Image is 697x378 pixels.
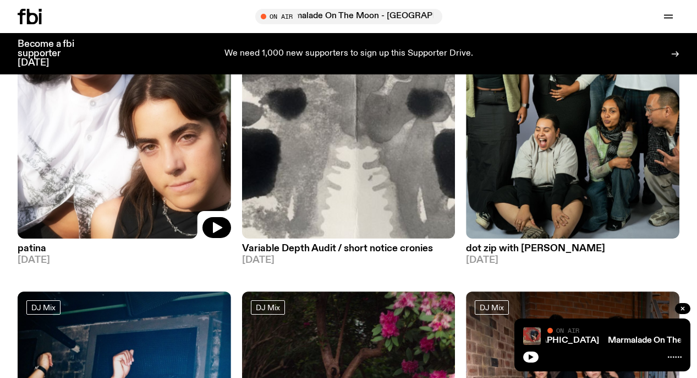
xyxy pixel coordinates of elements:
img: Tommy - Persian Rug [523,327,541,345]
p: We need 1,000 new supporters to sign up this Supporter Drive. [224,49,473,59]
h3: Become a fbi supporter [DATE] [18,40,88,68]
a: DJ Mix [475,300,509,315]
a: DJ Mix [251,300,285,315]
span: DJ Mix [31,304,56,312]
span: [DATE] [466,256,679,265]
span: DJ Mix [480,304,504,312]
a: dot zip with [PERSON_NAME][DATE] [466,239,679,265]
span: [DATE] [18,256,231,265]
h3: dot zip with [PERSON_NAME] [466,244,679,253]
span: DJ Mix [256,304,280,312]
h3: patina [18,244,231,253]
span: On Air [556,327,579,334]
span: [DATE] [242,256,455,265]
h3: Variable Depth Audit / short notice cronies [242,244,455,253]
a: Variable Depth Audit / short notice cronies[DATE] [242,239,455,265]
button: On AirMarmalade On The Moon - [GEOGRAPHIC_DATA] [255,9,442,24]
a: Marmalade On The Moon - [GEOGRAPHIC_DATA] [401,336,599,345]
a: patina[DATE] [18,239,231,265]
a: DJ Mix [26,300,61,315]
